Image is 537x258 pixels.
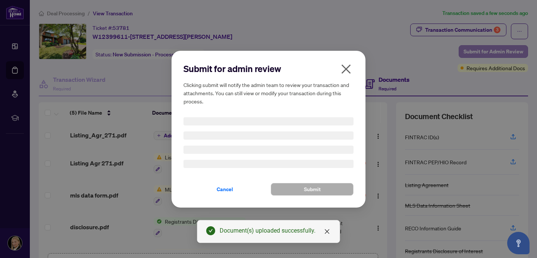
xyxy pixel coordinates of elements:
button: Cancel [183,183,266,196]
button: Open asap [507,232,530,254]
span: check-circle [206,226,215,235]
span: close [324,229,330,234]
h5: Clicking submit will notify the admin team to review your transaction and attachments. You can st... [183,81,354,105]
span: Cancel [217,183,233,195]
span: close [340,63,352,75]
a: Close [323,227,331,236]
button: Submit [271,183,354,196]
div: Document(s) uploaded successfully. [220,226,331,235]
h2: Submit for admin review [183,63,354,75]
